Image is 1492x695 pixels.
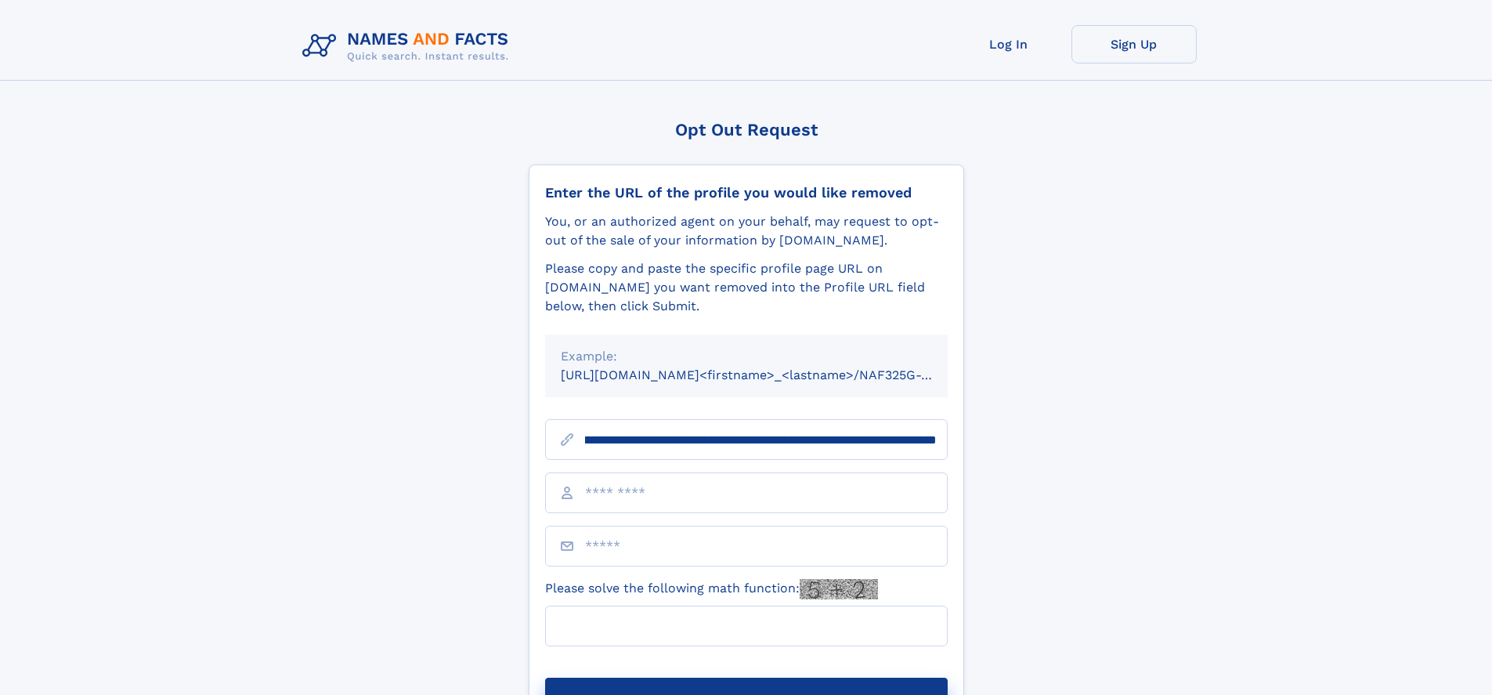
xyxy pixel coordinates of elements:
[296,25,522,67] img: Logo Names and Facts
[946,25,1071,63] a: Log In
[545,579,878,599] label: Please solve the following math function:
[545,212,948,250] div: You, or an authorized agent on your behalf, may request to opt-out of the sale of your informatio...
[545,259,948,316] div: Please copy and paste the specific profile page URL on [DOMAIN_NAME] you want removed into the Pr...
[561,347,932,366] div: Example:
[561,367,977,382] small: [URL][DOMAIN_NAME]<firstname>_<lastname>/NAF325G-xxxxxxxx
[529,120,964,139] div: Opt Out Request
[1071,25,1197,63] a: Sign Up
[545,184,948,201] div: Enter the URL of the profile you would like removed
